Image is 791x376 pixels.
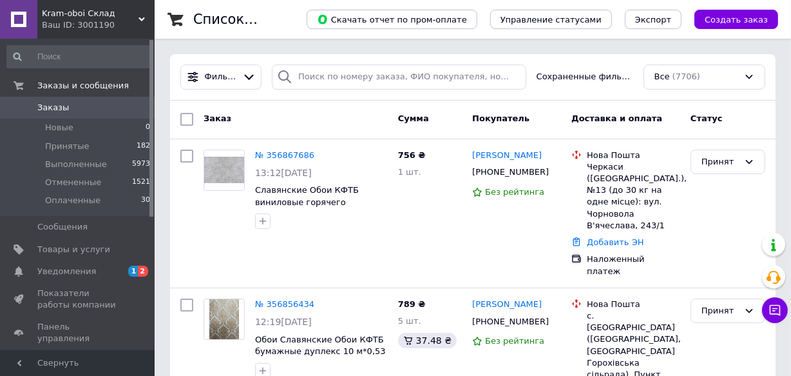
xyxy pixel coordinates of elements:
div: Нова Пошта [587,150,680,161]
a: № 356856434 [255,299,314,309]
div: Нова Пошта [587,299,680,310]
span: Сообщения [37,221,88,233]
span: Панель управления [37,321,119,344]
span: Отмененные [45,177,101,188]
span: Заказы [37,102,69,114]
a: Создать заказ [681,14,778,24]
span: 0 [146,122,150,134]
span: 789 ₴ [398,299,426,309]
div: [PHONE_NUMBER] [470,313,551,330]
span: Покупатель [472,114,529,123]
span: 2 [138,266,148,277]
div: [PHONE_NUMBER] [470,164,551,181]
span: Сумма [398,114,429,123]
div: Принят [701,304,739,318]
span: 756 ₴ [398,150,426,160]
span: Товары и услуги [37,244,110,255]
div: Наложенный платеж [587,253,680,277]
a: [PERSON_NAME] [472,150,542,162]
div: Принят [701,155,739,169]
a: Славянские Обои КФТБ виниловые горячего тиснения шелкография 10м*1,06 9В119 Генуя2 1313-01 [255,185,385,242]
span: 12:19[DATE] [255,317,312,327]
button: Создать заказ [694,10,778,29]
span: Доставка и оплата [571,114,662,123]
span: Скачать отчет по пром-оплате [317,14,467,25]
a: [PERSON_NAME] [472,299,542,311]
span: Уведомления [37,266,96,277]
span: 5 шт. [398,316,421,326]
span: Kram-oboi Склад [42,8,138,19]
button: Чат с покупателем [762,297,788,323]
span: Экспорт [635,15,671,25]
img: Фото товару [204,157,244,183]
span: (7706) [672,72,700,81]
input: Поиск [6,45,151,68]
button: Экспорт [625,10,681,29]
span: Заказы и сообщения [37,80,129,92]
span: Создать заказ [705,15,768,25]
div: Ваш ID: 3001190 [42,19,155,31]
span: Заказ [204,114,231,123]
span: Фильтры [205,71,238,83]
span: Все [654,71,670,83]
a: Обои Славянские Обои КФТБ бумажные дуплекс 10 м*0,53 9В64 Ветер 7155-02 [255,335,386,368]
a: Добавить ЭН [587,237,643,247]
span: Без рейтинга [485,187,544,197]
span: 1521 [132,177,150,188]
a: Фото товару [204,150,245,191]
div: Черкаси ([GEOGRAPHIC_DATA].), №13 (до 30 кг на одне місце): вул. Чорновола В'ячеслава, 243/1 [587,161,680,232]
span: Управление статусами [500,15,602,25]
span: 13:12[DATE] [255,168,312,178]
span: 1 [128,266,138,277]
span: Выполненные [45,159,107,170]
a: Фото товару [204,299,245,340]
span: Статус [691,114,723,123]
span: Новые [45,122,73,134]
span: 1 шт. [398,167,421,177]
img: Фото товару [209,299,240,339]
span: 5973 [132,159,150,170]
a: № 356867686 [255,150,314,160]
span: Без рейтинга [485,336,544,346]
input: Поиск по номеру заказа, ФИО покупателя, номеру телефона, Email, номеру накладной [272,64,526,90]
span: Принятые [45,141,90,152]
span: Показатели работы компании [37,288,119,311]
span: Оплаченные [45,195,100,206]
span: 30 [141,195,150,206]
h1: Список заказов [193,12,304,27]
span: Сохраненные фильтры: [537,71,633,83]
button: Управление статусами [490,10,612,29]
button: Скачать отчет по пром-оплате [307,10,477,29]
span: 182 [137,141,150,152]
div: 37.48 ₴ [398,333,457,348]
